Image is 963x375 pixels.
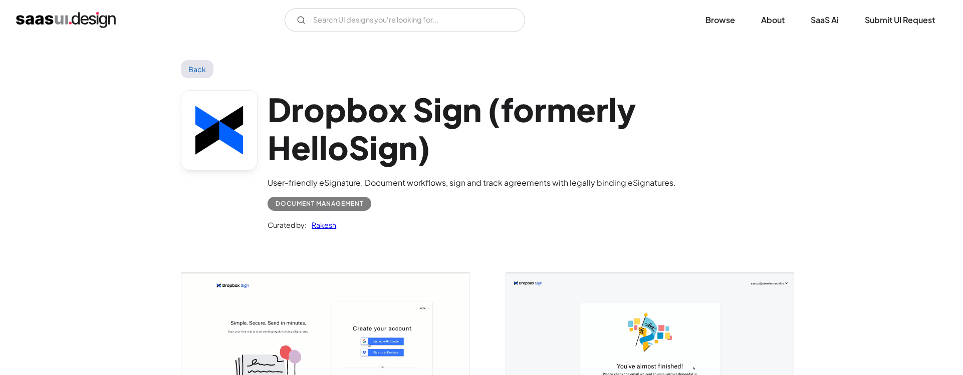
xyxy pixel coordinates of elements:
a: Back [181,60,213,78]
div: Curated by: [268,219,307,231]
h1: Dropbox Sign (formerly HelloSign) [268,90,782,167]
a: About [749,9,797,31]
input: Search UI designs you're looking for... [285,8,525,32]
a: Browse [693,9,747,31]
a: Rakesh [307,219,336,231]
div: Document Management [276,198,363,210]
form: Email Form [285,8,525,32]
a: SaaS Ai [799,9,851,31]
a: home [16,12,116,28]
div: User-friendly eSignature. Document workflows, sign and track agreements with legally binding eSig... [268,177,782,189]
a: Submit UI Request [853,9,947,31]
